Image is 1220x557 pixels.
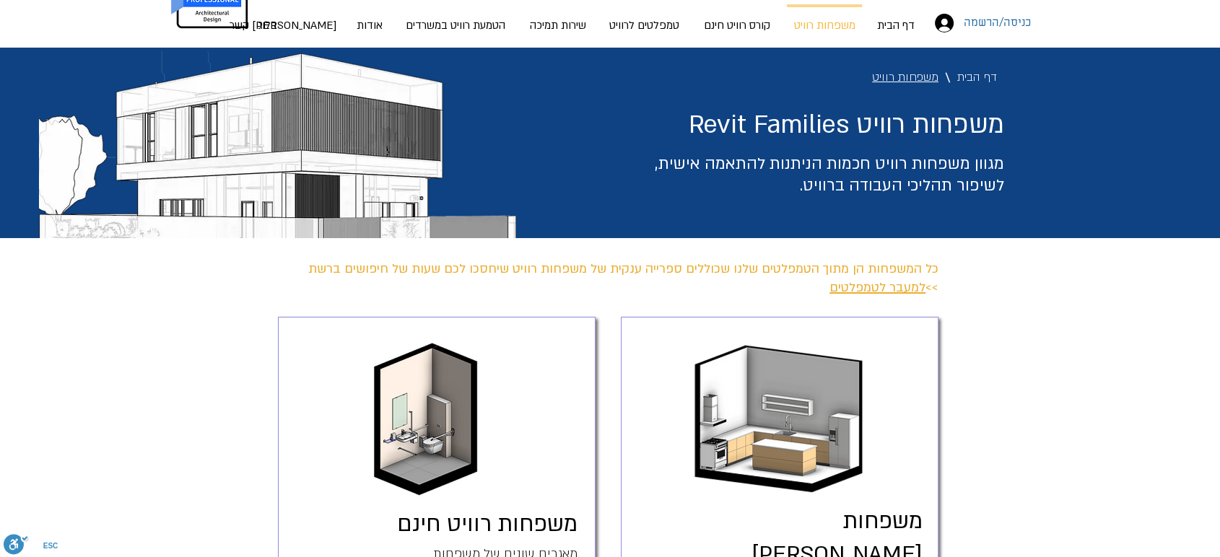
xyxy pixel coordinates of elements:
p: דף הבית [871,5,920,45]
nav: אתר [240,4,925,33]
a: דף הבית [866,4,925,33]
a: דף הבית [950,63,1004,91]
p: טמפלטים לרוויט [604,5,685,45]
p: משפחות רוויט [788,7,861,45]
a: הטמעת רוויט במשרדים [393,4,518,33]
a: טמפלטים לרוויט [598,4,691,33]
p: שירות תמיכה [524,5,592,45]
span: כניסה/הרשמה [959,14,1036,32]
span: \ [946,71,950,84]
a: משפחות רוויט חינם [397,509,578,539]
a: משפחות רוויט [783,4,866,33]
a: קורס רוויט חינם [691,4,783,33]
p: קורס רוויט חינם [698,5,776,45]
a: בלוג [248,4,287,33]
p: בלוג [252,5,283,45]
nav: נתיב הניווט (breadcrumbs) [615,63,1004,92]
p: אודות [351,5,388,45]
a: משפחות �רוויט [865,63,946,91]
span: דף הבית [957,68,997,87]
a: שירות תמיכה [518,4,598,33]
span: משפחות רוויט [872,68,938,87]
a: [PERSON_NAME] קשר [287,4,347,33]
span: משפחות רוויט Revit Families [689,108,1004,142]
p: הטמעת רוויט במשרדים [400,5,511,45]
a: אודות [347,4,393,33]
span: מגוון משפחות רוויט חכמות הניתנות להתאמה אישית, לשיפור תהליכי העבודה ברוויט. [655,153,1004,196]
img: קובץ שירותי נכים רוויט בחינם [364,341,487,499]
span: כל המשפחות הן מתוך הטמפלטים שלנו שכוללים ספרייה ענקית של משפחות רוויט שיחסכו לכם שעות של חיפושים ... [308,260,938,296]
img: משפחות רוויט מטבח להורדה [690,335,868,498]
img: וילה תכנון יונתן אלדד revit template.webp [39,51,516,249]
button: כניסה/הרשמה [925,9,990,37]
a: למעבר לטמפלטים [829,279,925,296]
p: [PERSON_NAME] קשר [224,5,342,45]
